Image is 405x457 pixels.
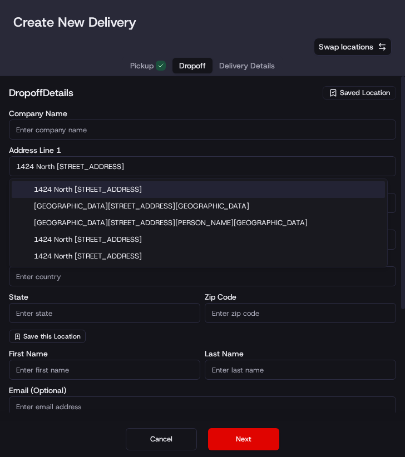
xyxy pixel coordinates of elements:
span: Save this Location [23,332,81,341]
div: 💻 [94,162,103,171]
div: 1424 North [STREET_ADDRESS] [12,248,385,265]
input: Enter zip code [205,303,396,323]
h2: dropoff Details [9,85,316,101]
div: Start new chat [38,106,182,117]
label: Zip Code [205,293,396,301]
div: Suggestions [9,178,388,267]
span: Swap locations [319,41,373,52]
span: Saved Location [340,88,390,98]
h1: Create New Delivery [13,13,136,31]
div: We're available if you need us! [38,117,141,126]
label: Last Name [205,350,396,357]
button: Save this Location [9,330,86,343]
button: Next [208,428,279,450]
input: Enter company name [9,120,396,140]
div: 📗 [11,162,20,171]
input: Enter first name [9,360,200,380]
label: Company Name [9,110,396,117]
input: Enter address [9,156,396,176]
a: 📗Knowledge Base [7,157,90,177]
label: State [9,293,200,301]
div: 1424 North [STREET_ADDRESS] [12,181,385,198]
span: Knowledge Base [22,161,85,172]
span: Pylon [111,188,135,197]
input: Enter state [9,303,200,323]
input: Enter email address [9,396,396,416]
button: Start new chat [189,110,202,123]
input: Got a question? Start typing here... [29,72,200,83]
a: Powered byPylon [78,188,135,197]
label: Address Line 1 [9,146,396,154]
label: Email (Optional) [9,386,396,394]
a: 💻API Documentation [90,157,183,177]
button: Swap locations [314,38,392,56]
img: Nash [11,11,33,33]
button: Cancel [126,428,197,450]
button: Saved Location [323,85,396,101]
div: [GEOGRAPHIC_DATA][STREET_ADDRESS][PERSON_NAME][GEOGRAPHIC_DATA] [12,215,385,231]
input: Enter country [9,266,396,286]
div: 1424 North [STREET_ADDRESS] [12,231,385,248]
span: Dropoff [179,60,206,71]
p: Welcome 👋 [11,44,202,62]
span: Delivery Details [219,60,275,71]
span: API Documentation [105,161,179,172]
input: Enter last name [205,360,396,380]
div: [GEOGRAPHIC_DATA][STREET_ADDRESS][GEOGRAPHIC_DATA] [12,198,385,215]
img: 1736555255976-a54dd68f-1ca7-489b-9aae-adbdc363a1c4 [11,106,31,126]
label: First Name [9,350,200,357]
span: Pickup [130,60,154,71]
